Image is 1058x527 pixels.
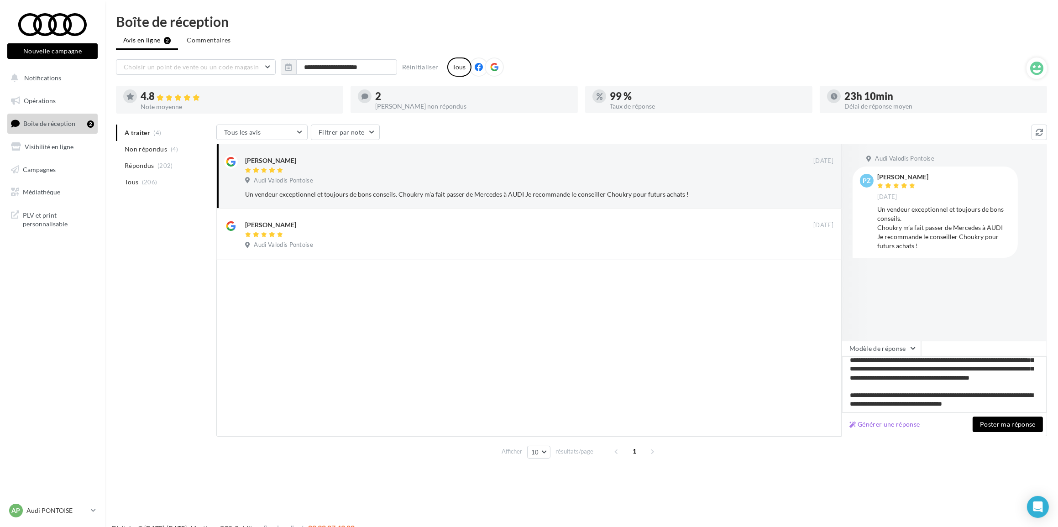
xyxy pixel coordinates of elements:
[502,447,522,456] span: Afficher
[7,43,98,59] button: Nouvelle campagne
[12,506,21,515] span: AP
[24,97,56,104] span: Opérations
[973,417,1043,432] button: Poster ma réponse
[375,91,571,101] div: 2
[5,68,96,88] button: Notifications
[555,447,593,456] span: résultats/page
[375,103,571,110] div: [PERSON_NAME] non répondus
[124,63,259,71] span: Choisir un point de vente ou un code magasin
[842,341,921,356] button: Modèle de réponse
[875,155,934,163] span: Audi Valodis Pontoise
[5,137,100,157] a: Visibilité en ligne
[141,91,336,102] div: 4.8
[311,125,380,140] button: Filtrer par note
[171,146,178,153] span: (4)
[5,160,100,179] a: Campagnes
[863,176,871,185] span: PZ
[1027,496,1049,518] div: Open Intercom Messenger
[877,174,928,180] div: [PERSON_NAME]
[7,502,98,519] a: AP Audi PONTOISE
[23,209,94,229] span: PLV et print personnalisable
[23,165,56,173] span: Campagnes
[5,205,100,232] a: PLV et print personnalisable
[877,205,1011,250] div: Un vendeur exceptionnel et toujours de bons conseils. Choukry m’a fait passer de Mercedes à AUDI ...
[125,145,167,154] span: Non répondus
[26,506,87,515] p: Audi PONTOISE
[844,103,1040,110] div: Délai de réponse moyen
[87,120,94,128] div: 2
[216,125,308,140] button: Tous les avis
[527,446,550,459] button: 10
[25,143,73,151] span: Visibilité en ligne
[254,177,313,185] span: Audi Valodis Pontoise
[157,162,173,169] span: (202)
[116,15,1047,28] div: Boîte de réception
[245,220,296,230] div: [PERSON_NAME]
[254,241,313,249] span: Audi Valodis Pontoise
[23,120,75,127] span: Boîte de réception
[116,59,276,75] button: Choisir un point de vente ou un code magasin
[531,449,539,456] span: 10
[398,62,442,73] button: Réinitialiser
[846,419,924,430] button: Générer une réponse
[627,444,642,459] span: 1
[24,74,61,82] span: Notifications
[610,91,805,101] div: 99 %
[141,104,336,110] div: Note moyenne
[245,156,296,165] div: [PERSON_NAME]
[187,36,230,45] span: Commentaires
[5,91,100,110] a: Opérations
[224,128,261,136] span: Tous les avis
[245,190,774,199] div: Un vendeur exceptionnel et toujours de bons conseils. Choukry m’a fait passer de Mercedes à AUDI ...
[142,178,157,186] span: (206)
[844,91,1040,101] div: 23h 10min
[125,177,138,187] span: Tous
[23,188,60,196] span: Médiathèque
[5,183,100,202] a: Médiathèque
[610,103,805,110] div: Taux de réponse
[125,161,154,170] span: Répondus
[5,114,100,133] a: Boîte de réception2
[813,221,833,230] span: [DATE]
[813,157,833,165] span: [DATE]
[447,57,471,77] div: Tous
[877,193,897,201] span: [DATE]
